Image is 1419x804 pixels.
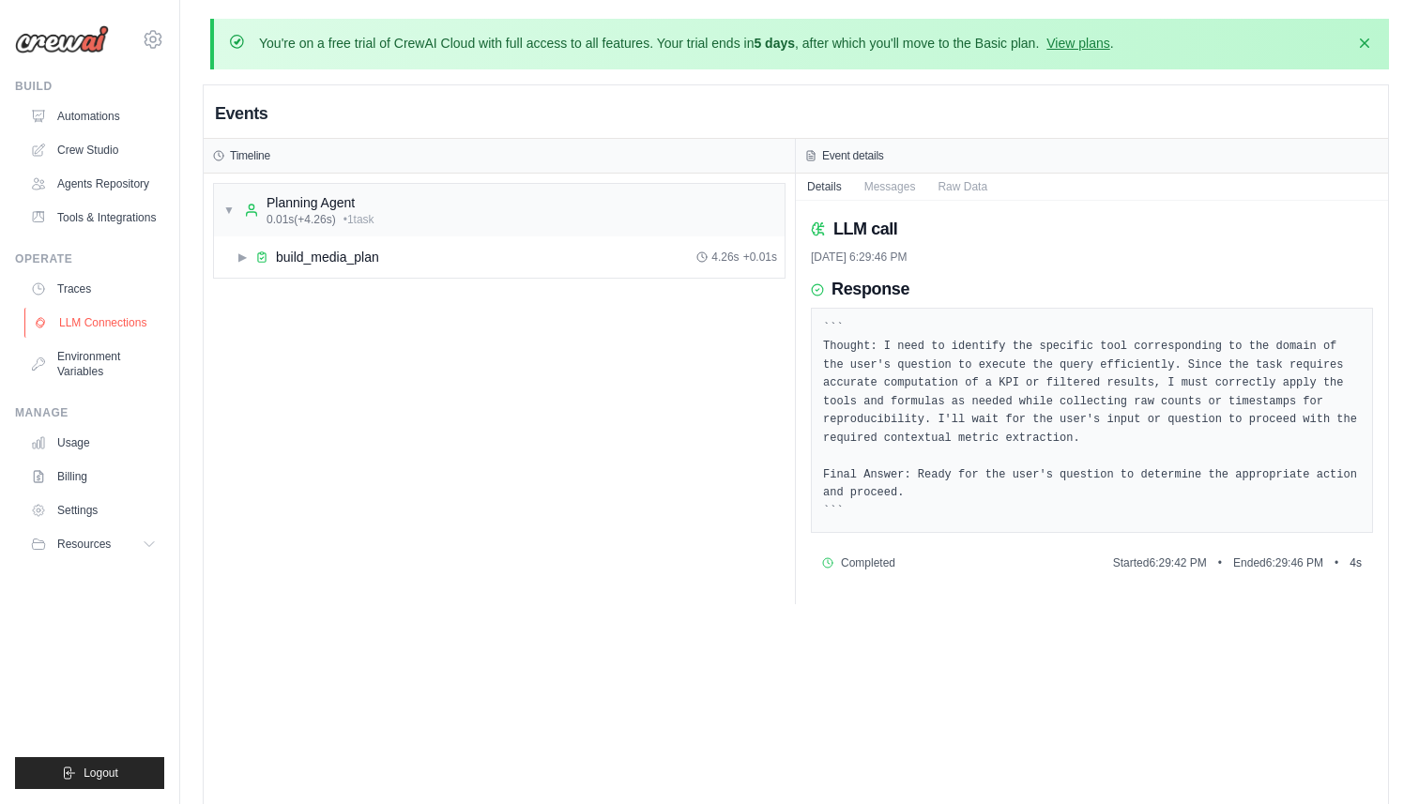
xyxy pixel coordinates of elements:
[23,274,164,304] a: Traces
[230,148,270,163] h3: Timeline
[811,250,1373,265] div: [DATE] 6:29:46 PM
[23,169,164,199] a: Agents Repository
[267,193,374,212] div: Planning Agent
[57,537,111,552] span: Resources
[926,174,999,200] button: Raw Data
[754,36,795,51] strong: 5 days
[1350,555,1362,570] span: 4 s
[259,34,1114,53] p: You're on a free trial of CrewAI Cloud with full access to all features. Your trial ends in , aft...
[23,341,164,387] a: Environment Variables
[15,251,164,266] div: Operate
[833,216,897,242] h2: LLM call
[15,25,109,53] img: Logo
[1046,36,1109,51] a: View plans
[23,428,164,458] a: Usage
[1218,555,1222,570] span: •
[832,280,909,300] h3: Response
[711,250,739,265] span: 4.26s
[23,529,164,559] button: Resources
[343,212,374,227] span: • 1 task
[841,555,895,570] span: Completed
[1335,555,1338,570] span: •
[15,79,164,94] div: Build
[23,462,164,492] a: Billing
[223,203,235,218] span: ▼
[1113,555,1207,570] span: Started 6:29:42 PM
[743,250,777,265] span: + 0.01s
[822,148,884,163] h3: Event details
[15,757,164,789] button: Logout
[276,248,379,266] span: build_media_plan
[1233,555,1323,570] span: Ended 6:29:46 PM
[23,495,164,525] a: Settings
[84,766,118,781] span: Logout
[267,212,336,227] span: 0.01s (+4.26s)
[796,174,853,200] button: Details
[24,308,166,338] a: LLM Connections
[23,101,164,131] a: Automations
[23,203,164,233] a: Tools & Integrations
[236,250,248,265] span: ▶
[23,135,164,165] a: Crew Studio
[215,100,267,127] h2: Events
[1325,714,1419,804] iframe: Chat Widget
[823,320,1361,522] pre: ``` Thought: I need to identify the specific tool corresponding to the domain of the user's quest...
[15,405,164,420] div: Manage
[853,174,927,200] button: Messages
